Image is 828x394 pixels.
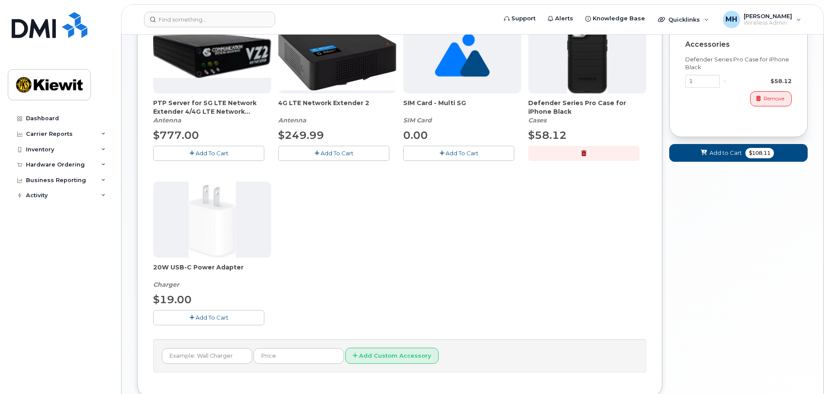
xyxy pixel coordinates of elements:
[528,99,646,125] div: Defender Series Pro Case for iPhone Black
[567,17,608,93] img: defenderiphone14.png
[403,116,432,124] em: SIM Card
[555,14,573,23] span: Alerts
[153,293,192,306] span: $19.00
[153,33,271,78] img: Casa_Sysem.png
[153,263,271,280] span: 20W USB-C Power Adapter
[652,11,715,28] div: Quicklinks
[196,314,228,321] span: Add To Cart
[278,146,389,161] button: Add To Cart
[345,348,439,364] button: Add Custom Accessory
[750,91,792,106] button: Remove
[153,129,199,141] span: $777.00
[745,148,774,158] span: $108.11
[579,10,651,27] a: Knowledge Base
[720,77,730,85] div: x
[669,144,808,162] button: Add to Cart $108.11
[717,11,807,28] div: Matt Hester
[278,20,396,90] img: 4glte_extender.png
[196,150,228,157] span: Add To Cart
[498,10,542,27] a: Support
[153,146,264,161] button: Add To Cart
[144,12,275,27] input: Find something...
[542,10,579,27] a: Alerts
[278,99,396,116] span: 4G LTE Network Extender 2
[435,17,490,93] img: no_image_found-2caef05468ed5679b831cfe6fc140e25e0c280774317ffc20a367ab7fd17291e.png
[528,116,546,124] em: Cases
[254,348,344,364] input: Price
[321,150,353,157] span: Add To Cart
[709,149,742,157] span: Add to Cart
[744,19,792,26] span: Wireless Admin
[403,99,521,125] div: SIM Card - Multi 5G
[403,99,521,116] span: SIM Card - Multi 5G
[528,129,567,141] span: $58.12
[790,356,822,388] iframe: Messenger Launcher
[189,182,236,258] img: apple20w.jpg
[511,14,536,23] span: Support
[153,99,271,116] span: PTP Server for 5G LTE Network Extender 4/4G LTE Network Extender 3
[278,99,396,125] div: 4G LTE Network Extender 2
[528,99,646,116] span: Defender Series Pro Case for iPhone Black
[153,263,271,289] div: 20W USB-C Power Adapter
[725,14,737,25] span: MH
[278,129,324,141] span: $249.99
[153,116,181,124] em: Antenna
[744,13,792,19] span: [PERSON_NAME]
[685,41,792,48] div: Accessories
[685,55,792,71] div: Defender Series Pro Case for iPhone Black
[593,14,645,23] span: Knowledge Base
[403,146,514,161] button: Add To Cart
[278,116,306,124] em: Antenna
[730,77,792,85] div: $58.12
[446,150,478,157] span: Add To Cart
[668,16,700,23] span: Quicklinks
[153,99,271,125] div: PTP Server for 5G LTE Network Extender 4/4G LTE Network Extender 3
[162,348,252,364] input: Example: Wall Charger
[153,310,264,325] button: Add To Cart
[764,95,784,103] span: Remove
[403,129,428,141] span: 0.00
[153,281,179,288] em: Charger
